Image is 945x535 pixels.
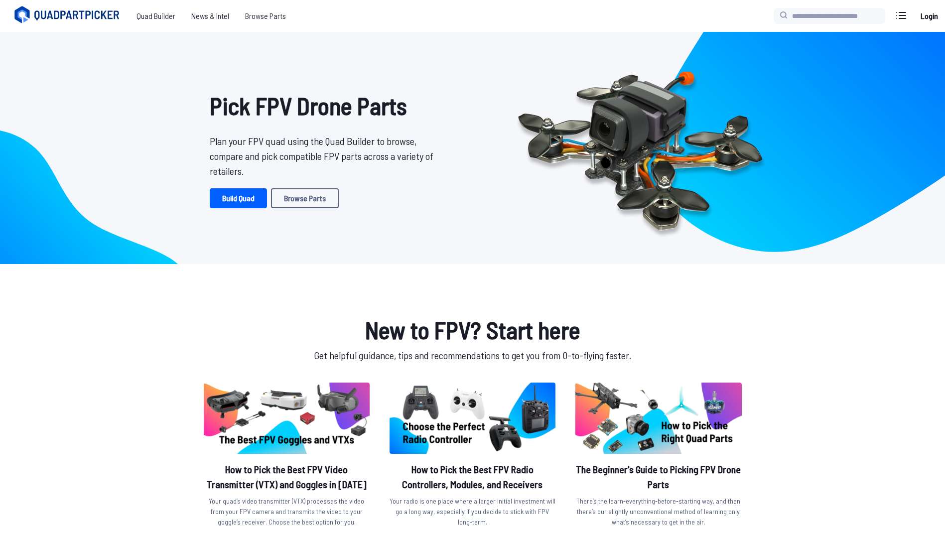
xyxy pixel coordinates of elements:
[210,188,267,208] a: Build Quad
[497,48,784,248] img: Quadcopter
[204,383,370,531] a: image of postHow to Pick the Best FPV Video Transmitter (VTX) and Goggles in [DATE]Your quad’s vi...
[575,383,741,454] img: image of post
[917,6,941,26] a: Login
[210,134,441,178] p: Plan your FPV quad using the Quad Builder to browse, compare and pick compatible FPV parts across...
[204,496,370,527] p: Your quad’s video transmitter (VTX) processes the video from your FPV camera and transmits the vi...
[575,383,741,531] a: image of postThe Beginner's Guide to Picking FPV Drone PartsThere’s the learn-everything-before-s...
[390,383,555,531] a: image of postHow to Pick the Best FPV Radio Controllers, Modules, and ReceiversYour radio is one ...
[129,6,183,26] a: Quad Builder
[237,6,294,26] a: Browse Parts
[390,496,555,527] p: Your radio is one place where a larger initial investment will go a long way, especially if you d...
[202,348,744,363] p: Get helpful guidance, tips and recommendations to get you from 0-to-flying faster.
[390,462,555,492] h2: How to Pick the Best FPV Radio Controllers, Modules, and Receivers
[202,312,744,348] h1: New to FPV? Start here
[575,496,741,527] p: There’s the learn-everything-before-starting way, and then there’s our slightly unconventional me...
[390,383,555,454] img: image of post
[204,462,370,492] h2: How to Pick the Best FPV Video Transmitter (VTX) and Goggles in [DATE]
[183,6,237,26] a: News & Intel
[271,188,339,208] a: Browse Parts
[204,383,370,454] img: image of post
[575,462,741,492] h2: The Beginner's Guide to Picking FPV Drone Parts
[210,88,441,124] h1: Pick FPV Drone Parts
